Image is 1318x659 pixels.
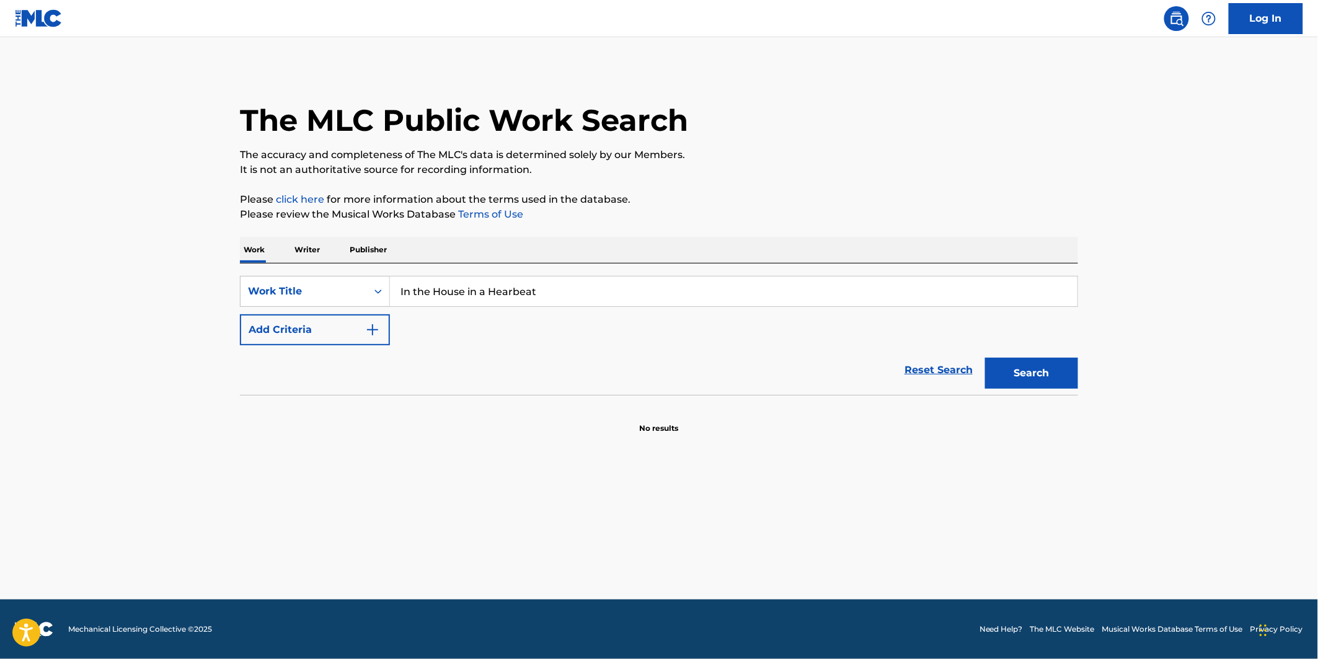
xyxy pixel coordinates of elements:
div: Work Title [248,284,360,299]
p: No results [640,408,679,434]
div: Drag [1260,612,1267,649]
img: 9d2ae6d4665cec9f34b9.svg [365,322,380,337]
p: Publisher [346,237,391,263]
a: The MLC Website [1030,624,1095,635]
a: Privacy Policy [1250,624,1303,635]
div: Help [1196,6,1221,31]
p: Work [240,237,268,263]
img: search [1169,11,1184,26]
iframe: Chat Widget [1256,599,1318,659]
a: click here [276,193,324,205]
a: Need Help? [980,624,1023,635]
p: Please review the Musical Works Database [240,207,1078,222]
a: Terms of Use [456,208,523,220]
a: Reset Search [898,356,979,384]
a: Log In [1229,3,1303,34]
img: MLC Logo [15,9,63,27]
button: Search [985,358,1078,389]
p: Please for more information about the terms used in the database. [240,192,1078,207]
a: Public Search [1164,6,1189,31]
form: Search Form [240,276,1078,395]
button: Add Criteria [240,314,390,345]
p: Writer [291,237,324,263]
img: logo [15,622,53,637]
span: Mechanical Licensing Collective © 2025 [68,624,212,635]
p: The accuracy and completeness of The MLC's data is determined solely by our Members. [240,148,1078,162]
img: help [1201,11,1216,26]
a: Musical Works Database Terms of Use [1102,624,1243,635]
p: It is not an authoritative source for recording information. [240,162,1078,177]
h1: The MLC Public Work Search [240,102,688,139]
